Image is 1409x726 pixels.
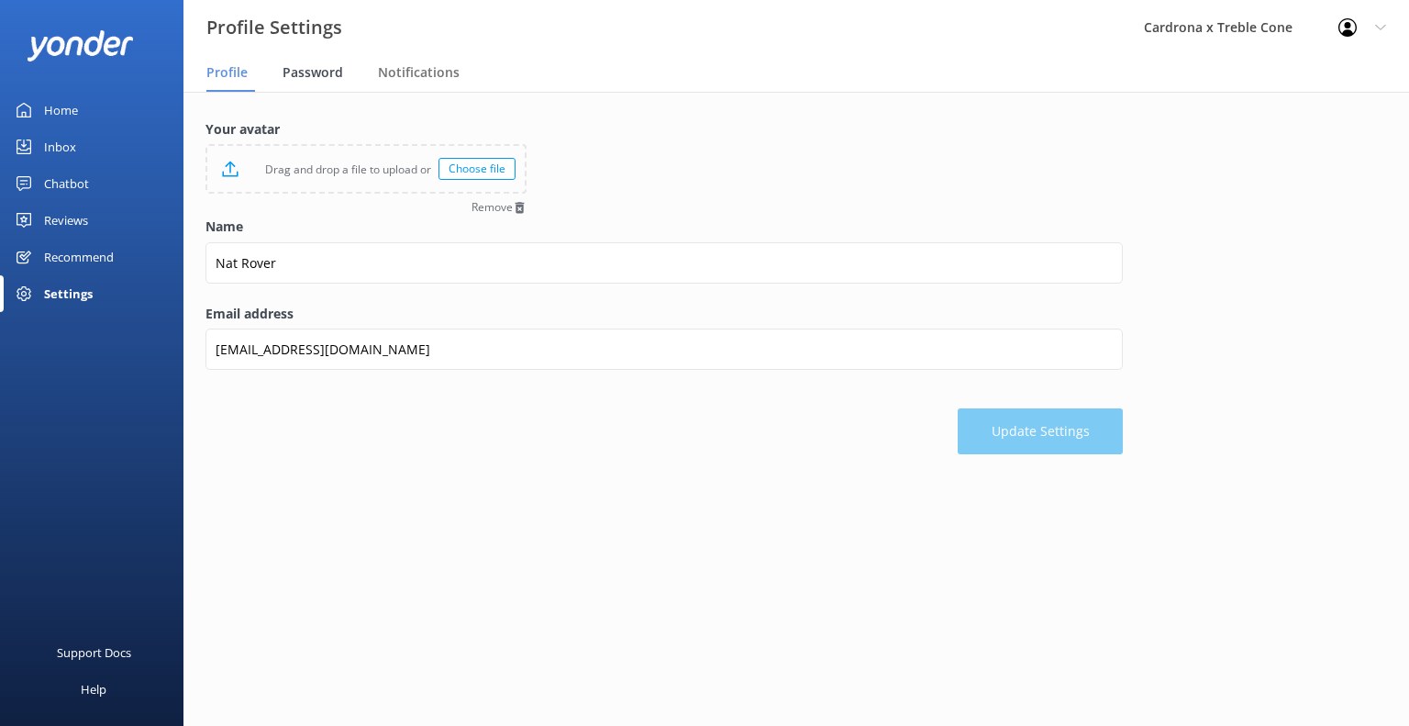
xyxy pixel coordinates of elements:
div: Reviews [44,202,88,239]
div: Chatbot [44,165,89,202]
div: Settings [44,275,93,312]
div: Recommend [44,239,114,275]
h3: Profile Settings [206,13,342,42]
label: Your avatar [205,119,527,140]
div: Help [81,671,106,708]
img: yonder-white-logo.png [28,30,133,61]
span: Profile [206,63,248,82]
span: Notifications [378,63,460,82]
div: Support Docs [57,634,131,671]
div: Inbox [44,128,76,165]
div: Home [44,92,78,128]
p: Drag and drop a file to upload or [239,161,438,178]
label: Name [205,217,1123,237]
label: Email address [205,304,1123,324]
div: Choose file [438,158,516,180]
span: Remove [472,202,513,213]
button: Remove [472,201,527,215]
span: Password [283,63,343,82]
